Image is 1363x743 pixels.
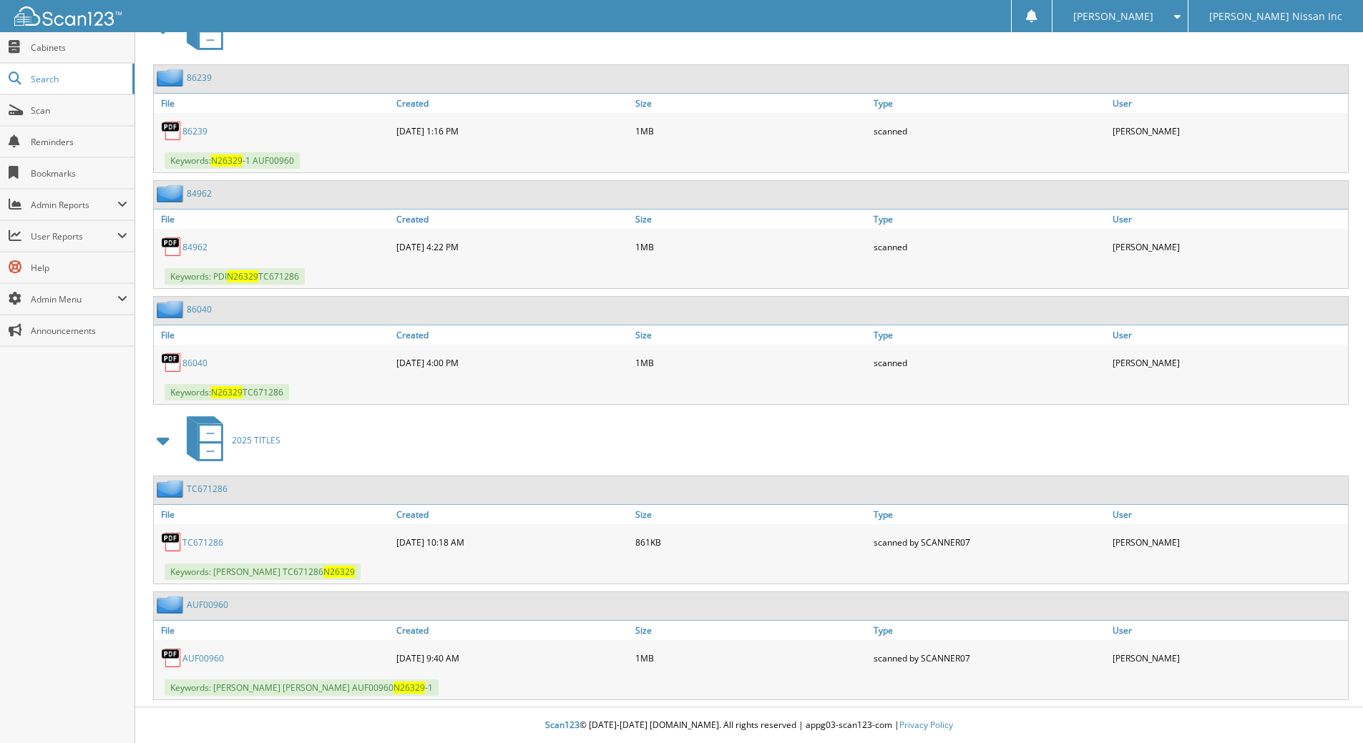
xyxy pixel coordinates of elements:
[161,236,182,257] img: PDF.png
[14,6,122,26] img: scan123-logo-white.svg
[161,352,182,373] img: PDF.png
[1109,621,1348,640] a: User
[31,262,127,274] span: Help
[182,536,223,548] a: TC671286
[393,348,632,377] div: [DATE] 4:00 PM
[545,719,580,731] span: Scan123
[870,348,1109,377] div: scanned
[393,94,632,113] a: Created
[393,210,632,229] a: Created
[1109,117,1348,145] div: [PERSON_NAME]
[870,644,1109,672] div: scanned by SCANNER07
[1109,232,1348,261] div: [PERSON_NAME]
[1109,348,1348,377] div: [PERSON_NAME]
[154,621,393,640] a: File
[187,303,212,315] a: 86040
[157,300,187,318] img: folder2.png
[232,434,280,446] span: 2025 TITLES
[31,73,125,85] span: Search
[632,117,871,145] div: 1MB
[154,94,393,113] a: File
[1291,674,1363,743] iframe: Chat Widget
[394,682,425,694] span: N26329
[227,270,258,282] span: N26329
[165,268,305,285] span: Keywords: PDI TC671286
[165,152,300,169] span: Keywords: -1 AUF00960
[393,644,632,672] div: [DATE] 9:40 AM
[161,531,182,553] img: PDF.png
[31,199,117,211] span: Admin Reports
[632,232,871,261] div: 1MB
[157,69,187,87] img: folder2.png
[161,120,182,142] img: PDF.png
[1073,12,1153,21] span: [PERSON_NAME]
[182,125,207,137] a: 86239
[31,104,127,117] span: Scan
[157,184,187,202] img: folder2.png
[182,357,207,369] a: 86040
[1109,325,1348,345] a: User
[899,719,953,731] a: Privacy Policy
[157,596,187,614] img: folder2.png
[135,708,1363,743] div: © [DATE]-[DATE] [DOMAIN_NAME]. All rights reserved | appg03-scan123-com |
[161,647,182,669] img: PDF.png
[165,384,289,400] span: Keywords: TC671286
[182,652,224,664] a: AUF00960
[31,230,117,242] span: User Reports
[393,505,632,524] a: Created
[165,564,361,580] span: Keywords: [PERSON_NAME] TC671286
[393,117,632,145] div: [DATE] 1:16 PM
[632,210,871,229] a: Size
[31,136,127,148] span: Reminders
[632,621,871,640] a: Size
[31,325,127,337] span: Announcements
[632,94,871,113] a: Size
[31,167,127,179] span: Bookmarks
[870,325,1109,345] a: Type
[31,293,117,305] span: Admin Menu
[870,505,1109,524] a: Type
[870,232,1109,261] div: scanned
[211,154,243,167] span: N26329
[187,483,228,495] a: TC671286
[393,232,632,261] div: [DATE] 4:22 PM
[187,72,212,84] a: 86239
[1109,94,1348,113] a: User
[154,210,393,229] a: File
[632,505,871,524] a: Size
[178,412,280,468] a: 2025 TITLES
[187,599,228,611] a: AUF00960
[870,117,1109,145] div: scanned
[187,187,212,200] a: 84962
[870,94,1109,113] a: Type
[1109,644,1348,672] div: [PERSON_NAME]
[393,325,632,345] a: Created
[182,241,207,253] a: 84962
[632,528,871,556] div: 861KB
[870,210,1109,229] a: Type
[870,528,1109,556] div: scanned by SCANNER07
[165,679,439,696] span: Keywords: [PERSON_NAME] [PERSON_NAME] AUF00960 -1
[323,566,355,578] span: N26329
[1109,210,1348,229] a: User
[632,325,871,345] a: Size
[632,348,871,377] div: 1MB
[154,505,393,524] a: File
[393,621,632,640] a: Created
[211,386,243,398] span: N26329
[1209,12,1342,21] span: [PERSON_NAME] Nissan Inc
[632,644,871,672] div: 1MB
[870,621,1109,640] a: Type
[1109,505,1348,524] a: User
[157,480,187,498] img: folder2.png
[1109,528,1348,556] div: [PERSON_NAME]
[31,41,127,54] span: Cabinets
[154,325,393,345] a: File
[393,528,632,556] div: [DATE] 10:18 AM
